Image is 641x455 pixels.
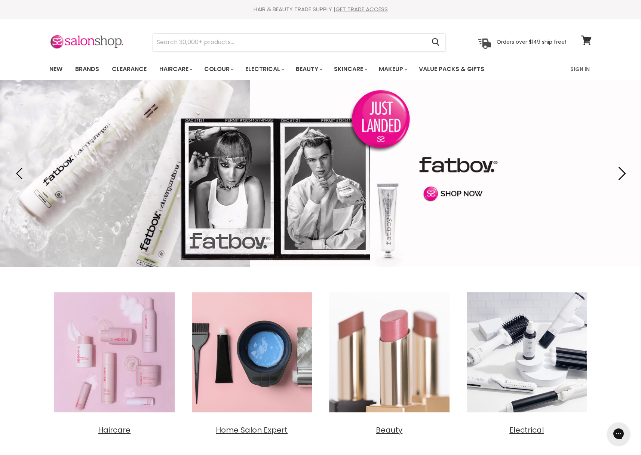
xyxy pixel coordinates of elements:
[324,288,454,435] a: Beauty Beauty
[311,256,314,258] li: Page dot 1
[49,288,180,435] a: Haircare Haircare
[566,61,594,77] a: Sign In
[44,58,528,80] ul: Main menu
[153,34,426,51] input: Search
[613,166,628,181] button: Next
[328,256,330,258] li: Page dot 3
[509,425,544,435] span: Electrical
[216,425,288,435] span: Home Salon Expert
[497,39,566,45] p: Orders over $149 ship free!
[426,34,445,51] button: Search
[187,288,317,435] a: Home Salon Expert Home Salon Expert
[413,61,490,77] a: Value Packs & Gifts
[328,61,372,77] a: Skincare
[335,5,388,13] a: GET TRADE ACCESS
[462,288,592,435] a: Electrical Electrical
[49,288,180,418] img: Haircare
[240,61,289,77] a: Electrical
[199,61,238,77] a: Colour
[462,288,592,418] img: Electrical
[13,166,28,181] button: Previous
[106,61,152,77] a: Clearance
[70,61,105,77] a: Brands
[153,33,446,51] form: Product
[187,288,317,418] img: Home Salon Expert
[154,61,197,77] a: Haircare
[290,61,327,77] a: Beauty
[44,61,68,77] a: New
[604,420,634,448] iframe: Gorgias live chat messenger
[319,256,322,258] li: Page dot 2
[376,425,402,435] span: Beauty
[98,425,131,435] span: Haircare
[40,58,601,80] nav: Main
[40,6,601,13] div: HAIR & BEAUTY TRADE SUPPLY |
[373,61,412,77] a: Makeup
[324,288,454,418] img: Beauty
